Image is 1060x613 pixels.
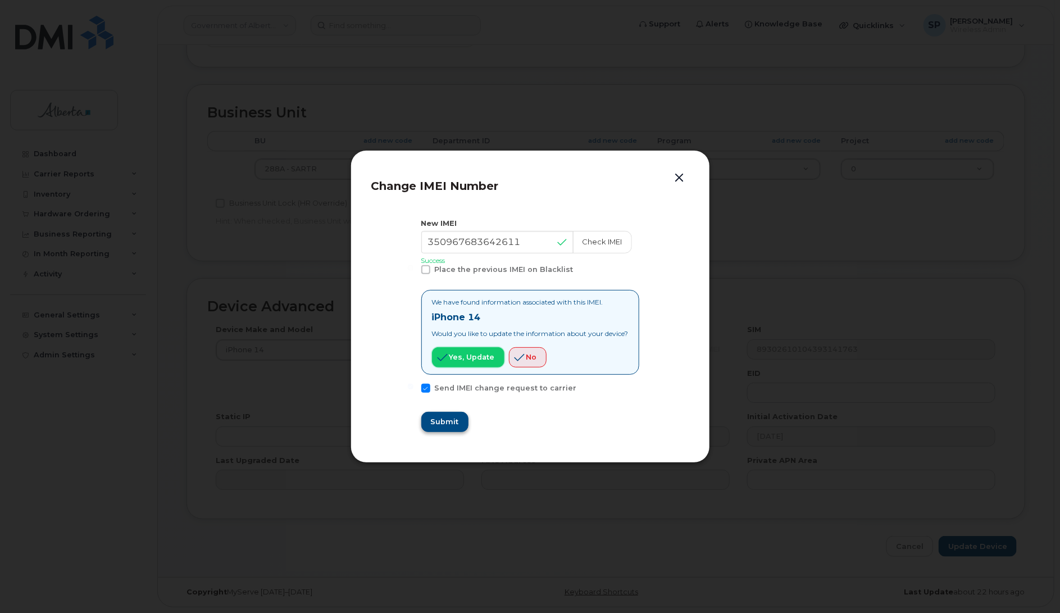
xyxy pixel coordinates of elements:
button: Submit [421,412,468,432]
span: Yes, update [449,352,495,362]
span: No [526,352,537,362]
input: Place the previous IMEI on Blacklist [408,265,413,271]
span: Submit [431,416,459,427]
span: Send IMEI change request to carrier [435,384,577,392]
button: Yes, update [432,347,504,367]
button: Check IMEI [573,231,632,253]
button: No [509,347,547,367]
strong: iPhone 14 [432,312,481,323]
p: Would you like to update the information about your device? [432,329,629,338]
p: Success [421,256,639,265]
span: Change IMEI Number [371,179,499,193]
input: Send IMEI change request to carrier [408,384,413,389]
p: We have found information associated with this IMEI. [432,297,629,307]
span: Place the previous IMEI on Blacklist [435,265,574,274]
div: New IMEI [421,218,639,229]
